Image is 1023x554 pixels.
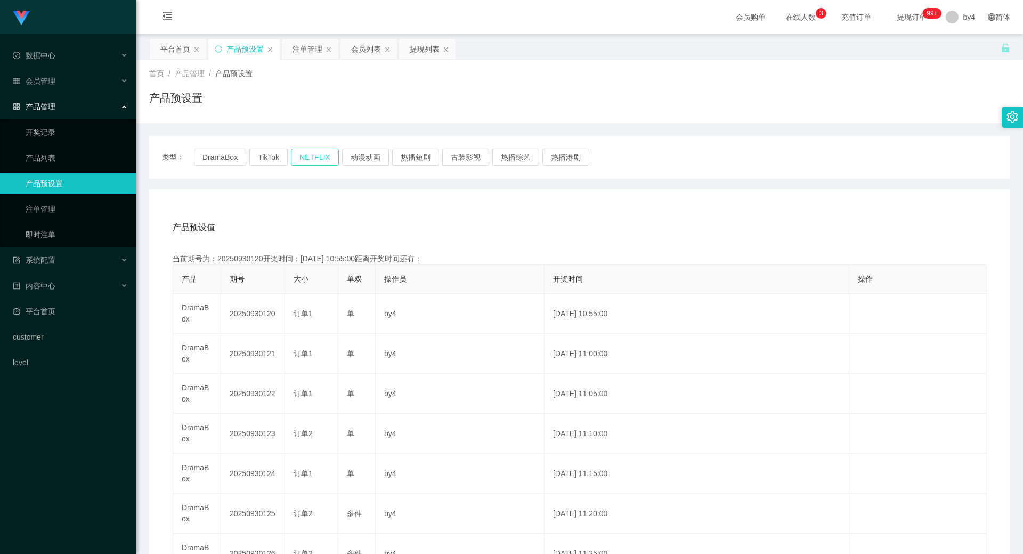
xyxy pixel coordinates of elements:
[392,149,439,166] button: 热播短剧
[294,275,308,283] span: 大小
[922,8,941,19] sup: 334
[173,334,221,374] td: DramaBox
[384,275,407,283] span: 操作员
[342,149,389,166] button: 动漫动画
[410,39,440,59] div: 提现列表
[545,374,849,414] td: [DATE] 11:05:00
[836,13,876,21] span: 充值订单
[215,45,222,53] i: 图标: sync
[376,454,545,494] td: by4
[351,39,381,59] div: 会员列表
[173,221,215,234] span: 产品预设值
[168,69,170,78] span: /
[347,309,354,318] span: 单
[545,414,849,454] td: [DATE] 11:10:00
[545,294,849,334] td: [DATE] 10:55:00
[294,469,313,478] span: 订单1
[221,294,285,334] td: 20250930120
[376,294,545,334] td: by4
[13,326,128,348] a: customer
[13,11,30,26] img: logo.9652507e.png
[376,374,545,414] td: by4
[347,469,354,478] span: 单
[173,294,221,334] td: DramaBox
[267,46,273,53] i: 图标: close
[226,39,264,59] div: 产品预设置
[291,149,339,166] button: NETFLIX
[553,275,583,283] span: 开奖时间
[443,46,449,53] i: 图标: close
[13,282,20,290] i: 图标: profile
[545,454,849,494] td: [DATE] 11:15:00
[173,253,987,264] div: 当前期号为：20250930120开奖时间：[DATE] 10:55:00距离开奖时间还有：
[891,13,932,21] span: 提现订单
[160,39,190,59] div: 平台首页
[347,349,354,358] span: 单
[326,46,332,53] i: 图标: close
[492,149,539,166] button: 热播综艺
[26,122,128,143] a: 开奖记录
[221,374,285,414] td: 20250930122
[988,13,995,21] i: 图标: global
[816,8,826,19] sup: 3
[193,46,200,53] i: 图标: close
[294,349,313,358] span: 订单1
[173,374,221,414] td: DramaBox
[162,149,194,166] span: 类型：
[294,309,313,318] span: 订单1
[13,256,55,264] span: 系统配置
[13,102,55,111] span: 产品管理
[294,429,313,438] span: 订单2
[376,414,545,454] td: by4
[294,509,313,518] span: 订单2
[13,256,20,264] i: 图标: form
[545,334,849,374] td: [DATE] 11:00:00
[1006,111,1018,123] i: 图标: setting
[384,46,391,53] i: 图标: close
[13,301,128,322] a: 图标: dashboard平台首页
[173,454,221,494] td: DramaBox
[442,149,489,166] button: 古装影视
[26,147,128,168] a: 产品列表
[182,275,197,283] span: 产品
[781,13,821,21] span: 在线人数
[819,8,823,19] p: 3
[13,51,55,60] span: 数据中心
[347,275,362,283] span: 单双
[221,454,285,494] td: 20250930124
[294,389,313,398] span: 订单1
[194,149,246,166] button: DramaBox
[230,275,245,283] span: 期号
[215,69,253,78] span: 产品预设置
[1001,43,1010,53] i: 图标: unlock
[858,275,873,283] span: 操作
[13,352,128,373] a: level
[221,414,285,454] td: 20250930123
[26,224,128,245] a: 即时注单
[542,149,589,166] button: 热播港剧
[293,39,322,59] div: 注单管理
[249,149,288,166] button: TikTok
[209,69,211,78] span: /
[376,334,545,374] td: by4
[376,494,545,534] td: by4
[149,69,164,78] span: 首页
[347,389,354,398] span: 单
[149,90,202,106] h1: 产品预设置
[13,282,55,290] span: 内容中心
[149,1,185,35] i: 图标: menu-fold
[173,414,221,454] td: DramaBox
[13,52,20,59] i: 图标: check-circle-o
[13,103,20,110] i: 图标: appstore-o
[221,334,285,374] td: 20250930121
[175,69,205,78] span: 产品管理
[347,429,354,438] span: 单
[13,77,55,85] span: 会员管理
[173,494,221,534] td: DramaBox
[26,198,128,220] a: 注单管理
[347,509,362,518] span: 多件
[545,494,849,534] td: [DATE] 11:20:00
[221,494,285,534] td: 20250930125
[13,77,20,85] i: 图标: table
[26,173,128,194] a: 产品预设置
